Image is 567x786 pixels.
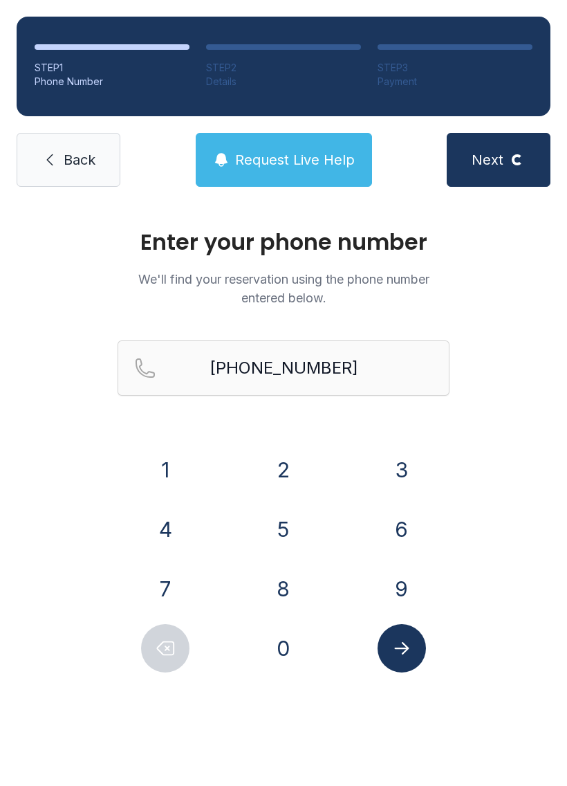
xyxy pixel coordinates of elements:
[378,61,532,75] div: STEP 3
[35,75,189,89] div: Phone Number
[259,624,308,673] button: 0
[64,150,95,170] span: Back
[259,565,308,613] button: 8
[141,565,189,613] button: 7
[378,565,426,613] button: 9
[259,505,308,554] button: 5
[472,150,503,170] span: Next
[141,624,189,673] button: Delete number
[206,75,361,89] div: Details
[118,231,449,253] h1: Enter your phone number
[378,505,426,554] button: 6
[206,61,361,75] div: STEP 2
[118,270,449,307] p: We'll find your reservation using the phone number entered below.
[378,624,426,673] button: Submit lookup form
[118,340,449,396] input: Reservation phone number
[235,150,355,170] span: Request Live Help
[378,75,532,89] div: Payment
[35,61,189,75] div: STEP 1
[141,446,189,494] button: 1
[259,446,308,494] button: 2
[378,446,426,494] button: 3
[141,505,189,554] button: 4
